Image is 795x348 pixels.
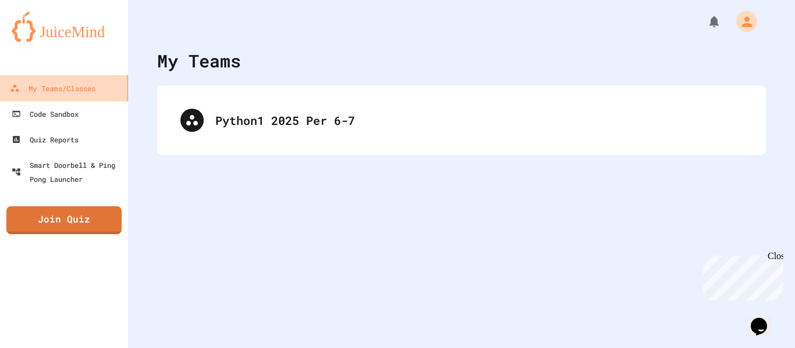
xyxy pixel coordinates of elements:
a: Join Quiz [6,206,122,234]
div: Smart Doorbell & Ping Pong Launcher [12,158,123,186]
iframe: chat widget [746,302,783,336]
div: Python1 2025 Per 6-7 [215,112,743,129]
div: Code Sandbox [12,107,79,121]
div: Quiz Reports [12,132,79,146]
div: My Notifications [686,12,724,31]
div: Python1 2025 Per 6-7 [169,97,754,143]
div: My Teams/Classes [10,81,95,96]
div: My Account [724,8,760,35]
div: My Teams [157,48,241,74]
iframe: chat widget [698,251,783,300]
div: Chat with us now!Close [5,5,80,74]
img: logo-orange.svg [12,12,116,42]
